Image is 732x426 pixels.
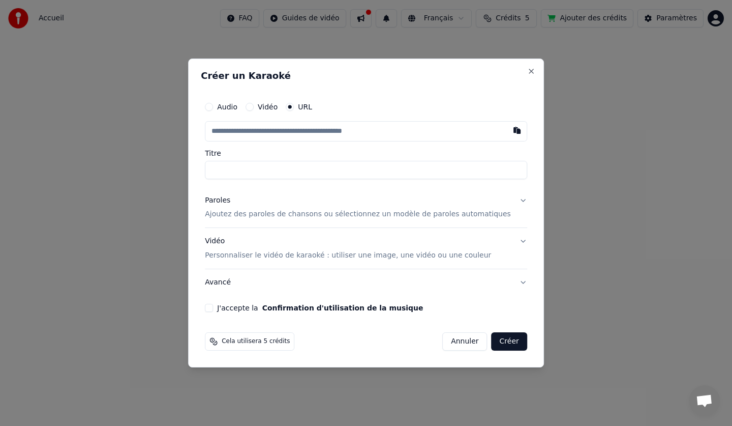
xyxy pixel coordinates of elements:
[262,304,423,311] button: J'accepte la
[201,71,531,80] h2: Créer un Karaoké
[205,237,491,261] div: Vidéo
[205,250,491,261] p: Personnaliser le vidéo de karaoké : utiliser une image, une vidéo ou une couleur
[442,332,487,351] button: Annuler
[205,269,527,296] button: Avancé
[205,187,527,228] button: ParolesAjoutez des paroles de chansons ou sélectionnez un modèle de paroles automatiques
[492,332,527,351] button: Créer
[222,337,290,346] span: Cela utilisera 5 crédits
[298,103,312,110] label: URL
[217,103,237,110] label: Audio
[205,210,511,220] p: Ajoutez des paroles de chansons ou sélectionnez un modèle de paroles automatiques
[205,150,527,157] label: Titre
[217,304,423,311] label: J'accepte la
[205,229,527,269] button: VidéoPersonnaliser le vidéo de karaoké : utiliser une image, une vidéo ou une couleur
[205,195,230,206] div: Paroles
[258,103,278,110] label: Vidéo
